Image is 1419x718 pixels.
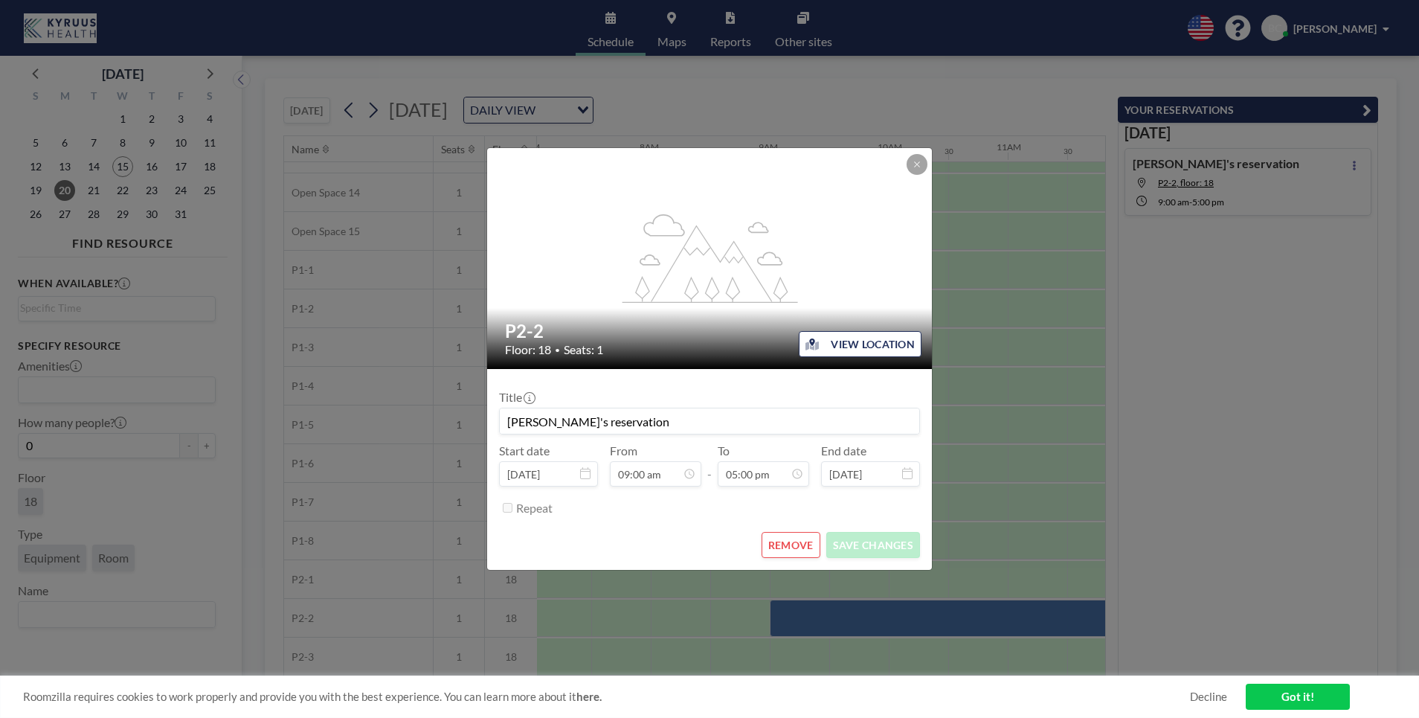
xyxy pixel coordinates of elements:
[799,331,921,357] button: VIEW LOCATION
[499,443,550,458] label: Start date
[576,690,602,703] a: here.
[718,443,730,458] label: To
[500,408,919,434] input: (No title)
[610,443,637,458] label: From
[821,443,866,458] label: End date
[555,344,560,356] span: •
[23,690,1190,704] span: Roomzilla requires cookies to work properly and provide you with the best experience. You can lea...
[564,342,603,357] span: Seats: 1
[1246,684,1350,710] a: Got it!
[505,320,916,342] h2: P2-2
[1190,690,1227,704] a: Decline
[622,213,798,302] g: flex-grow: 1.2;
[707,449,712,481] span: -
[516,501,553,516] label: Repeat
[826,532,920,558] button: SAVE CHANGES
[499,390,534,405] label: Title
[762,532,820,558] button: REMOVE
[505,342,551,357] span: Floor: 18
